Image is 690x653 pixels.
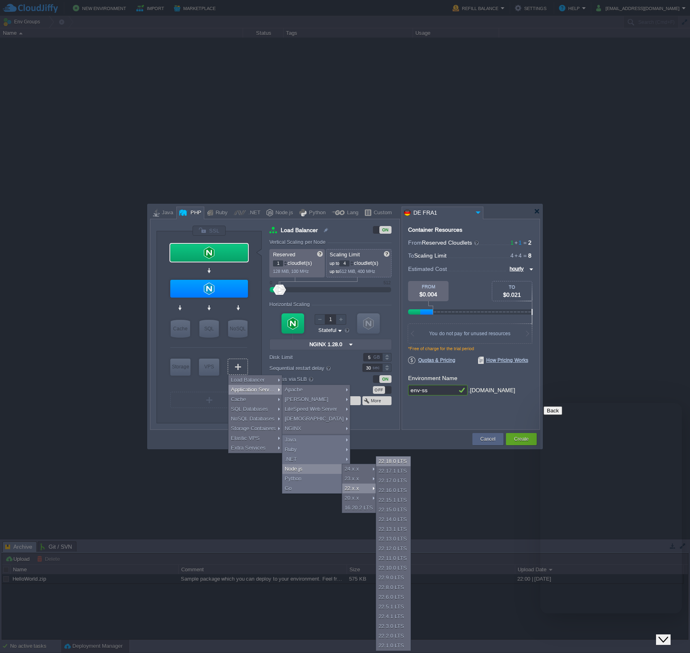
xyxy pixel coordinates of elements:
span: = [522,239,528,246]
div: SQL [199,320,219,338]
span: Scaling Limit [330,251,360,258]
label: Access via SLB [269,374,351,383]
div: 23.x.x [342,474,377,484]
label: Environment Name [408,375,457,381]
div: Elastic VPS [229,433,282,443]
div: FROM [408,284,449,289]
div: 22.14.0 LTS [376,515,411,524]
div: 22.2.0 LTS [376,631,411,641]
span: Quotas & Pricing [408,357,455,364]
div: Ruby [213,207,228,219]
div: Custom [371,207,392,219]
span: Scaling Limit [414,252,447,259]
span: + [514,252,519,259]
div: Application Servers [229,385,282,395]
div: 16.20.2 LTS [342,503,377,513]
div: 22.15.1 LTS [376,495,411,505]
div: 22.x.x [342,484,377,493]
div: PHP [188,207,201,219]
label: Sequential restart delay [269,363,351,372]
div: 22.6.0 LTS [376,592,411,602]
div: 22.8.0 LTS [376,583,411,592]
div: NoSQL Databases [228,320,248,338]
span: To [408,252,414,259]
div: GB [373,353,381,361]
div: Create New Layer [228,359,248,375]
div: Java [159,207,173,219]
div: NoSQL [228,320,248,338]
iframe: chat widget [656,621,682,645]
div: Ruby [282,445,350,454]
span: 8 [528,252,531,259]
div: VPS [199,359,219,375]
div: ON [379,226,392,234]
div: 22.12.0 LTS [376,544,411,554]
div: TO [492,285,532,290]
div: 22.18.0 LTS [376,456,411,466]
div: Cache [229,395,282,404]
div: .NET [282,454,350,464]
div: NGINX [282,424,350,433]
div: [DEMOGRAPHIC_DATA] [282,414,350,424]
span: $0.004 [419,291,437,298]
p: cloudlet(s) [330,258,389,266]
div: Python [282,474,350,484]
div: Storage Containers [229,424,282,433]
div: 22.4.1 LTS [376,612,411,621]
div: 0 [270,280,272,285]
div: Horizontal Scaling [269,302,312,307]
div: .[DOMAIN_NAME] [468,385,515,396]
div: Cache [171,320,190,338]
span: $0.021 [503,292,521,298]
div: Create New Layer [170,392,248,408]
div: Storage [170,359,190,375]
button: More [371,397,382,404]
span: = [522,252,528,259]
div: Storage Containers [170,359,190,376]
span: up to [330,261,339,266]
div: Load Balancer [229,375,282,385]
div: 22.16.0 LTS [376,486,411,495]
div: 22.5.1 LTS [376,602,411,612]
div: 22.13.1 LTS [376,524,411,534]
div: 22.17.1 LTS [376,466,411,476]
span: 4 [514,252,522,259]
div: Vertical Scaling per Node [269,239,328,245]
div: 20.x.x [342,493,377,503]
div: Python [307,207,326,219]
div: *Free of charge for the trial period [408,346,533,357]
div: Load Balancer [170,244,248,262]
div: 24.x.x [342,464,377,474]
div: 22.17.0 LTS [376,476,411,486]
div: 22.1.0 LTS [376,641,411,651]
div: SQL Databases [229,404,282,414]
span: From [408,239,422,246]
div: 22.13.0 LTS [376,534,411,544]
p: cloudlet(s) [273,258,322,266]
div: Application Servers [170,280,248,298]
div: 22.15.0 LTS [376,505,411,515]
div: Java [282,435,350,445]
div: Node.js [273,207,293,219]
span: 1 [510,239,514,246]
span: 4 [510,252,514,259]
span: up to [330,269,339,274]
div: 512 [383,280,391,285]
span: 1 [514,239,522,246]
span: Reserved Cloudlets [422,239,480,246]
span: + [514,239,519,246]
div: Apache [282,385,350,395]
div: Lang [345,207,358,219]
span: 512 MiB, 400 MHz [339,269,375,274]
div: SQL Databases [199,320,219,338]
div: 22.10.0 LTS [376,563,411,573]
div: Extra Services [229,443,282,453]
span: How Pricing Works [478,357,528,364]
div: .NET [246,207,260,219]
div: Node.js [282,464,350,474]
span: Reserved [273,251,295,258]
div: Go [282,484,350,493]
